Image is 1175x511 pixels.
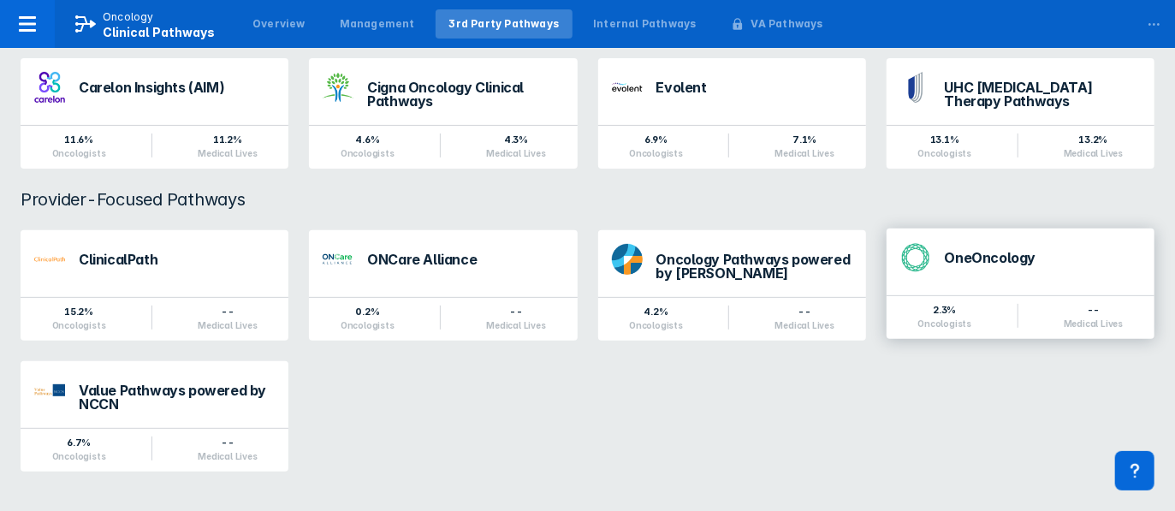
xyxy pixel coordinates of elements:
[252,16,306,32] div: Overview
[341,133,395,146] div: 4.6%
[52,148,106,158] div: Oncologists
[775,148,834,158] div: Medical Lives
[1137,3,1172,39] div: ...
[52,133,106,146] div: 11.6%
[775,133,834,146] div: 7.1%
[367,80,563,108] div: Cigna Oncology Clinical Pathways
[198,451,257,461] div: Medical Lives
[341,320,395,330] div: Oncologists
[1064,148,1123,158] div: Medical Lives
[52,305,106,318] div: 15.2%
[52,451,106,461] div: Oncologists
[198,148,257,158] div: Medical Lives
[612,72,643,103] img: new-century-health.png
[656,253,852,280] div: Oncology Pathways powered by [PERSON_NAME]
[629,305,683,318] div: 4.2%
[239,9,319,39] a: Overview
[21,230,288,341] a: ClinicalPath15.2%Oncologists--Medical Lives
[917,133,971,146] div: 13.1%
[323,244,353,275] img: oncare-alliance.png
[945,80,1141,108] div: UHC [MEDICAL_DATA] Therapy Pathways
[579,9,709,39] a: Internal Pathways
[900,242,931,273] img: oneoncology.png
[486,305,545,318] div: --
[309,58,577,169] a: Cigna Oncology Clinical Pathways4.6%Oncologists4.3%Medical Lives
[887,230,1154,341] a: OneOncology2.3%Oncologists--Medical Lives
[198,436,257,449] div: --
[367,253,563,266] div: ONCare Alliance
[486,133,545,146] div: 4.3%
[34,72,65,103] img: carelon-insights.png
[1115,451,1154,490] div: Contact Support
[486,320,545,330] div: Medical Lives
[341,148,395,158] div: Oncologists
[629,320,683,330] div: Oncologists
[198,320,257,330] div: Medical Lives
[198,305,257,318] div: --
[775,305,834,318] div: --
[79,383,275,411] div: Value Pathways powered by NCCN
[103,25,215,39] span: Clinical Pathways
[900,72,931,103] img: uhc-pathways.png
[656,80,852,94] div: Evolent
[917,318,971,329] div: Oncologists
[917,303,971,317] div: 2.3%
[341,305,395,318] div: 0.2%
[598,230,866,341] a: Oncology Pathways powered by [PERSON_NAME]4.2%Oncologists--Medical Lives
[79,80,275,94] div: Carelon Insights (AIM)
[593,16,696,32] div: Internal Pathways
[887,58,1154,169] a: UHC [MEDICAL_DATA] Therapy Pathways13.1%Oncologists13.2%Medical Lives
[945,251,1141,264] div: OneOncology
[52,320,106,330] div: Oncologists
[449,16,560,32] div: 3rd Party Pathways
[1064,133,1123,146] div: 13.2%
[486,148,545,158] div: Medical Lives
[198,133,257,146] div: 11.2%
[326,9,429,39] a: Management
[1064,303,1123,317] div: --
[103,9,154,25] p: Oncology
[1064,318,1123,329] div: Medical Lives
[34,244,65,275] img: via-oncology.png
[323,72,353,103] img: cigna-oncology-clinical-pathways.png
[612,244,643,275] img: dfci-pathways.png
[598,58,866,169] a: Evolent6.9%Oncologists7.1%Medical Lives
[775,320,834,330] div: Medical Lives
[436,9,573,39] a: 3rd Party Pathways
[629,133,683,146] div: 6.9%
[309,230,577,341] a: ONCare Alliance0.2%Oncologists--Medical Lives
[21,58,288,169] a: Carelon Insights (AIM)11.6%Oncologists11.2%Medical Lives
[340,16,415,32] div: Management
[34,384,65,396] img: value-pathways-nccn.png
[917,148,971,158] div: Oncologists
[52,436,106,449] div: 6.7%
[751,16,823,32] div: VA Pathways
[79,253,275,266] div: ClinicalPath
[629,148,683,158] div: Oncologists
[21,361,288,472] a: Value Pathways powered by NCCN6.7%Oncologists--Medical Lives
